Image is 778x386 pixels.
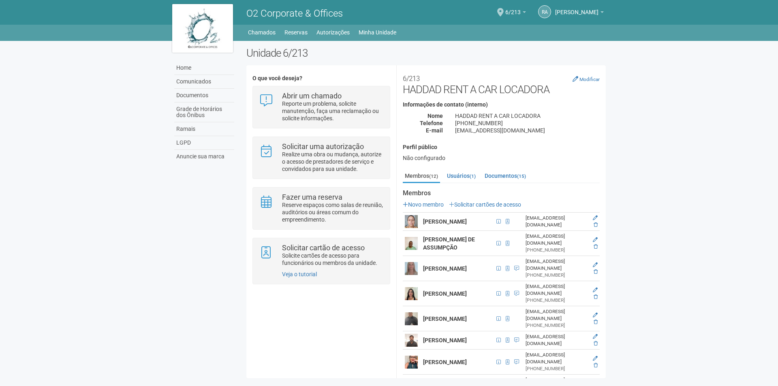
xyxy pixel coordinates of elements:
strong: [PERSON_NAME] [423,265,467,272]
a: Reservas [284,27,308,38]
div: [EMAIL_ADDRESS][DOMAIN_NAME] [449,127,606,134]
strong: [PERSON_NAME] [423,337,467,343]
a: Solicitar cartões de acesso [449,201,521,208]
strong: [PERSON_NAME] DE ASSUMPÇÃO [423,236,475,251]
small: Modificar [579,77,600,82]
div: [EMAIL_ADDRESS][DOMAIN_NAME] [526,258,586,272]
a: Home [174,61,234,75]
img: user.png [405,312,418,325]
span: O2 Corporate & Offices [246,8,343,19]
div: [PHONE_NUMBER] [526,272,586,279]
a: Autorizações [316,27,350,38]
a: RA [538,5,551,18]
div: [EMAIL_ADDRESS][DOMAIN_NAME] [526,283,586,297]
strong: Membros [403,190,600,197]
div: [PHONE_NUMBER] [526,297,586,304]
strong: Solicitar uma autorização [282,142,364,151]
div: [PHONE_NUMBER] [449,119,606,127]
small: (15) [517,173,526,179]
a: Anuncie sua marca [174,150,234,163]
h4: Informações de contato (interno) [403,102,600,108]
a: Solicitar cartão de acesso Solicite cartões de acesso para funcionários ou membros da unidade. [259,244,383,267]
strong: Nome [427,113,443,119]
a: Documentos(15) [483,170,528,182]
a: Membros(12) [403,170,440,183]
a: Editar membro [593,215,598,221]
a: Excluir membro [594,341,598,346]
a: Excluir membro [594,244,598,250]
a: Novo membro [403,201,444,208]
strong: [PERSON_NAME] [423,290,467,297]
div: [EMAIL_ADDRESS][DOMAIN_NAME] [526,308,586,322]
span: ROSANGELA APARECIDA SANTOS HADDAD [555,1,598,15]
img: user.png [405,262,418,275]
img: logo.jpg [172,4,233,53]
strong: [PERSON_NAME] [423,218,467,225]
a: Editar membro [593,334,598,339]
small: (1) [470,173,476,179]
h4: O que você deseja? [252,75,390,81]
h2: Unidade 6/213 [246,47,606,59]
a: Editar membro [593,312,598,318]
img: user.png [405,356,418,369]
h4: Perfil público [403,144,600,150]
a: Fazer uma reserva Reserve espaços como salas de reunião, auditórios ou áreas comum do empreendime... [259,194,383,223]
a: Comunicados [174,75,234,89]
img: user.png [405,334,418,347]
strong: [PERSON_NAME] [423,316,467,322]
a: Veja o tutorial [282,271,317,277]
a: Modificar [573,76,600,82]
a: Ramais [174,122,234,136]
div: [EMAIL_ADDRESS][DOMAIN_NAME] [526,233,586,247]
a: Solicitar uma autorização Realize uma obra ou mudança, autorize o acesso de prestadores de serviç... [259,143,383,173]
div: [PHONE_NUMBER] [526,247,586,254]
h2: HADDAD RENT A CAR LOCADORA [403,71,600,96]
a: Excluir membro [594,319,598,325]
div: HADDAD RENT A CAR LOCADORA [449,112,606,119]
a: Documentos [174,89,234,102]
p: Reporte um problema, solicite manutenção, faça uma reclamação ou solicite informações. [282,100,384,122]
a: Editar membro [593,356,598,361]
a: 6/213 [505,10,526,17]
small: 6/213 [403,75,420,83]
a: [PERSON_NAME] [555,10,604,17]
a: Excluir membro [594,269,598,275]
img: user.png [405,287,418,300]
div: Não configurado [403,154,600,162]
strong: Fazer uma reserva [282,193,342,201]
p: Reserve espaços como salas de reunião, auditórios ou áreas comum do empreendimento. [282,201,384,223]
a: Excluir membro [594,294,598,300]
small: (12) [429,173,438,179]
img: user.png [405,215,418,228]
div: [EMAIL_ADDRESS][DOMAIN_NAME] [526,352,586,365]
strong: E-mail [426,127,443,134]
div: [EMAIL_ADDRESS][DOMAIN_NAME] [526,215,586,228]
a: Editar membro [593,237,598,243]
strong: Telefone [420,120,443,126]
a: Usuários(1) [445,170,478,182]
a: Abrir um chamado Reporte um problema, solicite manutenção, faça uma reclamação ou solicite inform... [259,92,383,122]
strong: [PERSON_NAME] [423,359,467,365]
span: 6/213 [505,1,521,15]
div: [PHONE_NUMBER] [526,365,586,372]
a: Grade de Horários dos Ônibus [174,102,234,122]
p: Realize uma obra ou mudança, autorize o acesso de prestadores de serviço e convidados para sua un... [282,151,384,173]
div: [PHONE_NUMBER] [526,322,586,329]
a: LGPD [174,136,234,150]
a: Editar membro [593,262,598,268]
strong: Abrir um chamado [282,92,342,100]
a: Excluir membro [594,222,598,228]
a: Excluir membro [594,363,598,368]
a: Minha Unidade [359,27,396,38]
a: Chamados [248,27,276,38]
strong: Solicitar cartão de acesso [282,243,365,252]
p: Solicite cartões de acesso para funcionários ou membros da unidade. [282,252,384,267]
a: Editar membro [593,287,598,293]
img: user.png [405,237,418,250]
div: [EMAIL_ADDRESS][DOMAIN_NAME] [526,333,586,347]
